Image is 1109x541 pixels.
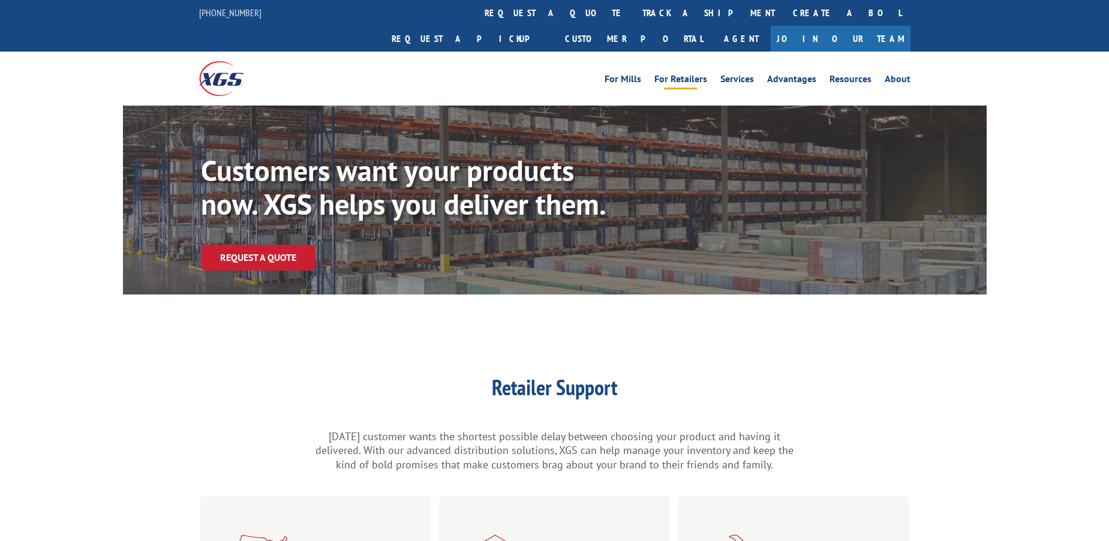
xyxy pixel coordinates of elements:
h1: Retailer Support [315,377,795,404]
a: Services [720,74,754,88]
a: Agent [712,26,771,52]
a: For Mills [605,74,641,88]
a: Resources [830,74,871,88]
a: For Retailers [654,74,707,88]
a: Advantages [767,74,816,88]
a: About [885,74,910,88]
p: [DATE] customer wants the shortest possible delay between choosing your product and having it del... [315,429,795,472]
a: Customer Portal [556,26,712,52]
p: Customers want your products now. XGS helps you deliver them. [201,154,631,221]
a: Join Our Team [771,26,910,52]
a: [PHONE_NUMBER] [199,7,262,19]
a: Request a pickup [383,26,556,52]
a: Request a Quote [201,245,315,270]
